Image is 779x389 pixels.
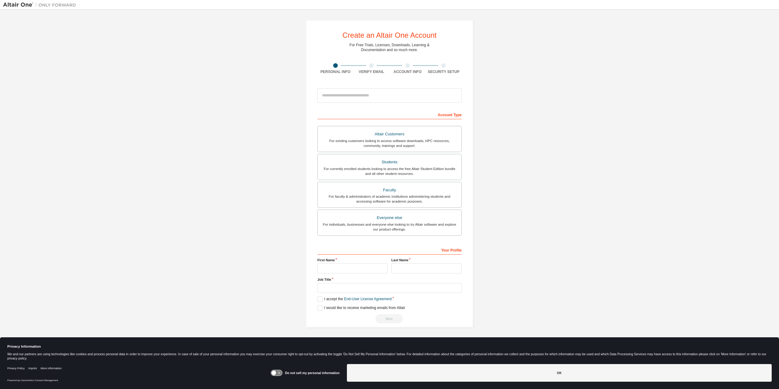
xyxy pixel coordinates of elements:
[354,69,390,74] div: Verify Email
[321,222,458,232] div: For individuals, businesses and everyone else looking to try Altair software and explore our prod...
[321,130,458,138] div: Altair Customers
[391,258,462,262] label: Last Name
[317,258,388,262] label: First Name
[350,43,430,52] div: For Free Trials, Licenses, Downloads, Learning & Documentation and so much more.
[317,109,462,119] div: Account Type
[317,305,405,311] label: I would like to receive marketing emails from Altair
[317,69,354,74] div: Personal Info
[321,138,458,148] div: For existing customers looking to access software downloads, HPC resources, community, trainings ...
[3,2,79,8] img: Altair One
[344,297,392,301] a: End-User License Agreement
[317,297,392,302] label: I accept the
[321,194,458,204] div: For faculty & administrators of academic institutions administering students and accessing softwa...
[317,277,462,282] label: Job Title
[317,314,462,323] div: Read and acccept EULA to continue
[321,166,458,176] div: For currently enrolled students looking to access the free Altair Student Edition bundle and all ...
[321,214,458,222] div: Everyone else
[321,186,458,194] div: Faculty
[342,32,437,39] div: Create an Altair One Account
[389,69,426,74] div: Account Info
[317,245,462,255] div: Your Profile
[426,69,462,74] div: Security Setup
[321,158,458,166] div: Students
